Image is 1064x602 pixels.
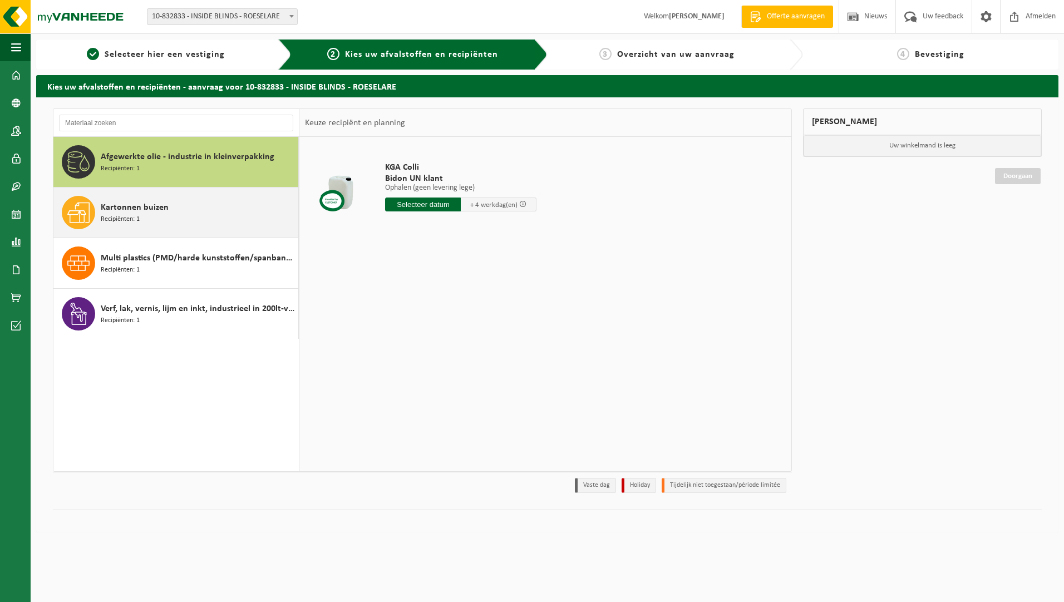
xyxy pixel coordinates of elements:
span: Offerte aanvragen [764,11,827,22]
span: 1 [87,48,99,60]
span: Afgewerkte olie - industrie in kleinverpakking [101,150,274,164]
div: Keuze recipiënt en planning [299,109,411,137]
a: Offerte aanvragen [741,6,833,28]
button: Verf, lak, vernis, lijm en inkt, industrieel in 200lt-vat Recipiënten: 1 [53,289,299,339]
span: 10-832833 - INSIDE BLINDS - ROESELARE [147,9,297,24]
span: 4 [897,48,909,60]
span: 2 [327,48,339,60]
button: Afgewerkte olie - industrie in kleinverpakking Recipiënten: 1 [53,137,299,187]
li: Holiday [622,478,656,493]
span: Bevestiging [915,50,964,59]
span: Overzicht van uw aanvraag [617,50,735,59]
span: Verf, lak, vernis, lijm en inkt, industrieel in 200lt-vat [101,302,295,315]
input: Materiaal zoeken [59,115,293,131]
span: Recipiënten: 1 [101,164,140,174]
button: Multi plastics (PMD/harde kunststoffen/spanbanden/EPS/folie naturel/folie gemengd) Recipiënten: 1 [53,238,299,289]
span: Recipiënten: 1 [101,214,140,225]
span: 3 [599,48,612,60]
span: Recipiënten: 1 [101,315,140,326]
li: Tijdelijk niet toegestaan/période limitée [662,478,786,493]
a: 1Selecteer hier een vestiging [42,48,269,61]
h2: Kies uw afvalstoffen en recipiënten - aanvraag voor 10-832833 - INSIDE BLINDS - ROESELARE [36,75,1058,97]
span: Bidon UN klant [385,173,536,184]
input: Selecteer datum [385,198,461,211]
p: Uw winkelmand is leeg [804,135,1041,156]
div: [PERSON_NAME] [803,108,1042,135]
strong: [PERSON_NAME] [669,12,725,21]
li: Vaste dag [575,478,616,493]
span: Recipiënten: 1 [101,265,140,275]
span: 10-832833 - INSIDE BLINDS - ROESELARE [147,8,298,25]
span: Selecteer hier een vestiging [105,50,225,59]
span: KGA Colli [385,162,536,173]
button: Kartonnen buizen Recipiënten: 1 [53,187,299,238]
span: Kies uw afvalstoffen en recipiënten [345,50,498,59]
span: + 4 werkdag(en) [470,201,518,209]
span: Multi plastics (PMD/harde kunststoffen/spanbanden/EPS/folie naturel/folie gemengd) [101,251,295,265]
a: Doorgaan [995,168,1041,184]
p: Ophalen (geen levering lege) [385,184,536,192]
span: Kartonnen buizen [101,201,169,214]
